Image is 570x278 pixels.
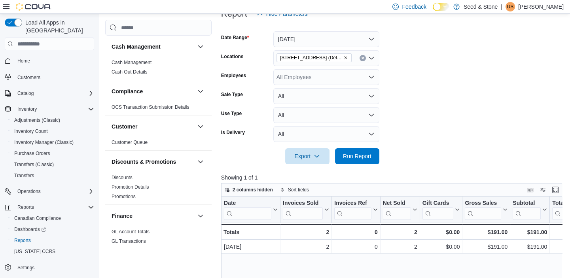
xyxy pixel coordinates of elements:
[11,171,37,180] a: Transfers
[196,42,205,51] button: Cash Management
[383,242,417,252] div: 2
[283,200,323,220] div: Invoices Sold
[17,265,34,271] span: Settings
[14,202,37,212] button: Reports
[11,160,57,169] a: Transfers (Classic)
[11,247,94,256] span: Washington CCRS
[224,200,271,220] div: Date
[17,90,34,96] span: Catalog
[2,104,97,115] button: Inventory
[14,248,55,255] span: [US_STATE] CCRS
[273,126,379,142] button: All
[112,139,148,146] span: Customer Queue
[221,34,249,41] label: Date Range
[11,225,49,234] a: Dashboards
[507,2,514,11] span: US
[14,237,31,244] span: Reports
[2,88,97,99] button: Catalog
[112,212,194,220] button: Finance
[221,110,242,117] label: Use Type
[465,200,501,220] div: Gross Sales
[422,200,453,220] div: Gift Card Sales
[112,212,133,220] h3: Finance
[14,128,48,134] span: Inventory Count
[14,263,38,272] a: Settings
[334,200,371,207] div: Invoices Ref
[14,89,37,98] button: Catalog
[283,200,329,220] button: Invoices Sold
[221,174,566,182] p: Showing 1 of 1
[224,242,278,252] div: [DATE]
[196,211,205,221] button: Finance
[196,157,205,166] button: Discounts & Promotions
[11,127,94,136] span: Inventory Count
[383,200,411,220] div: Net Sold
[525,185,535,195] button: Keyboard shortcuts
[383,200,417,220] button: Net Sold
[14,226,46,233] span: Dashboards
[383,227,417,237] div: 2
[283,200,323,207] div: Invoices Sold
[283,227,329,237] div: 2
[112,104,189,110] a: OCS Transaction Submission Details
[14,139,74,146] span: Inventory Manager (Classic)
[11,160,94,169] span: Transfers (Classic)
[221,53,244,60] label: Locations
[11,149,53,158] a: Purchase Orders
[112,174,133,181] span: Discounts
[8,159,97,170] button: Transfers (Classic)
[14,187,44,196] button: Operations
[8,115,97,126] button: Adjustments (Classic)
[276,53,352,62] span: 616 Chester Rd. (Delta)
[8,126,97,137] button: Inventory Count
[14,73,44,82] a: Customers
[14,202,94,212] span: Reports
[112,123,137,130] h3: Customer
[14,172,34,179] span: Transfers
[2,202,97,213] button: Reports
[334,200,371,220] div: Invoices Ref
[112,69,148,75] span: Cash Out Details
[11,214,94,223] span: Canadian Compliance
[8,246,97,257] button: [US_STATE] CCRS
[11,138,94,147] span: Inventory Manager (Classic)
[422,200,460,220] button: Gift Cards
[273,88,379,104] button: All
[8,235,97,246] button: Reports
[14,187,94,196] span: Operations
[334,227,377,237] div: 0
[105,102,212,115] div: Compliance
[513,200,547,220] button: Subtotal
[224,200,271,207] div: Date
[501,2,502,11] p: |
[334,200,377,220] button: Invoices Ref
[383,200,411,207] div: Net Sold
[112,123,194,130] button: Customer
[8,137,97,148] button: Inventory Manager (Classic)
[14,56,94,66] span: Home
[221,129,245,136] label: Is Delivery
[233,187,273,193] span: 2 columns hidden
[112,238,146,244] a: GL Transactions
[465,200,508,220] button: Gross Sales
[285,148,330,164] button: Export
[17,74,40,81] span: Customers
[254,6,311,22] button: Hide Parameters
[422,200,453,207] div: Gift Cards
[112,43,194,51] button: Cash Management
[112,140,148,145] a: Customer Queue
[422,242,460,252] div: $0.00
[105,58,212,80] div: Cash Management
[11,214,64,223] a: Canadian Compliance
[334,242,377,252] div: 0
[112,184,149,190] a: Promotion Details
[368,74,375,80] button: Open list of options
[513,227,547,237] div: $191.00
[266,10,308,18] span: Hide Parameters
[14,104,40,114] button: Inventory
[112,158,194,166] button: Discounts & Promotions
[105,227,212,249] div: Finance
[112,194,136,199] a: Promotions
